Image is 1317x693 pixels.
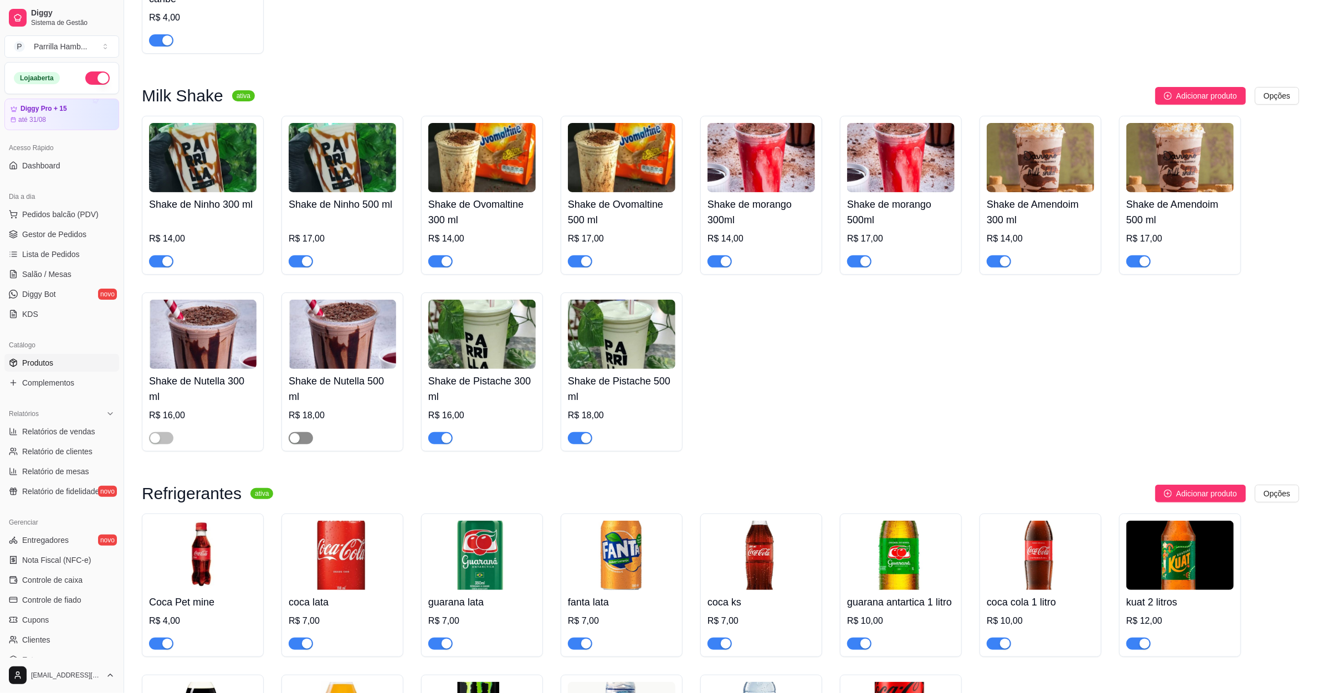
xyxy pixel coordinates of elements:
span: Relatório de fidelidade [22,486,99,497]
img: product-image [289,300,396,369]
h3: Refrigerantes [142,487,242,500]
span: Nota Fiscal (NFC-e) [22,555,91,566]
button: Adicionar produto [1155,87,1246,105]
img: product-image [149,521,257,590]
a: Relatório de clientes [4,443,119,460]
sup: ativa [250,488,273,499]
span: Cupons [22,614,49,625]
img: product-image [568,123,675,192]
div: R$ 4,00 [149,614,257,628]
h4: Shake de Ninho 500 ml [289,197,396,212]
div: R$ 4,00 [149,11,257,24]
span: Gestor de Pedidos [22,229,86,240]
h4: Coca Pet mine [149,594,257,610]
span: [EMAIL_ADDRESS][DOMAIN_NAME] [31,671,101,680]
img: product-image [568,300,675,369]
h4: guarana lata [428,594,536,610]
span: Estoque [22,654,50,665]
img: product-image [847,123,955,192]
h4: Shake de Nutella 300 ml [149,373,257,404]
h4: Shake de Amendoim 500 ml [1126,197,1234,228]
span: plus-circle [1164,92,1172,100]
h4: Shake de Ninho 300 ml [149,197,257,212]
span: Opções [1264,487,1290,500]
a: DiggySistema de Gestão [4,4,119,31]
span: Dashboard [22,160,60,171]
a: Salão / Mesas [4,265,119,283]
div: R$ 17,00 [847,232,955,245]
a: Complementos [4,374,119,392]
a: Cupons [4,611,119,629]
div: R$ 14,00 [149,232,257,245]
div: R$ 7,00 [568,614,675,628]
div: R$ 10,00 [847,614,955,628]
div: R$ 7,00 [289,614,396,628]
img: product-image [708,123,815,192]
h3: Milk Shake [142,89,223,102]
div: Loja aberta [14,72,60,84]
div: R$ 12,00 [1126,614,1234,628]
span: Relatório de clientes [22,446,93,457]
span: Complementos [22,377,74,388]
div: R$ 16,00 [428,409,536,422]
button: [EMAIL_ADDRESS][DOMAIN_NAME] [4,662,119,689]
a: KDS [4,305,119,323]
div: R$ 14,00 [708,232,815,245]
button: Pedidos balcão (PDV) [4,206,119,223]
img: product-image [428,123,536,192]
h4: guarana antartica 1 litro [847,594,955,610]
span: Clientes [22,634,50,645]
img: product-image [987,521,1094,590]
img: product-image [708,521,815,590]
span: Lista de Pedidos [22,249,80,260]
div: R$ 18,00 [289,409,396,422]
h4: kuat 2 litros [1126,594,1234,610]
button: Alterar Status [85,71,110,85]
a: Diggy Pro + 15até 31/08 [4,99,119,130]
img: product-image [428,300,536,369]
img: product-image [987,123,1094,192]
img: product-image [289,123,396,192]
div: R$ 17,00 [568,232,675,245]
h4: Shake de Pistache 300 ml [428,373,536,404]
span: KDS [22,309,38,320]
div: R$ 16,00 [149,409,257,422]
a: Nota Fiscal (NFC-e) [4,551,119,569]
div: Gerenciar [4,514,119,531]
h4: coca ks [708,594,815,610]
div: Parrilla Hamb ... [34,41,87,52]
button: Opções [1255,87,1299,105]
span: Salão / Mesas [22,269,71,280]
img: product-image [149,123,257,192]
div: Catálogo [4,336,119,354]
span: Adicionar produto [1176,487,1237,500]
span: Diggy [31,8,115,18]
span: Adicionar produto [1176,90,1237,102]
div: R$ 14,00 [428,232,536,245]
span: Controle de fiado [22,594,81,605]
button: Adicionar produto [1155,485,1246,502]
span: P [14,41,25,52]
h4: Shake de Ovomaltine 500 ml [568,197,675,228]
img: product-image [149,300,257,369]
a: Lista de Pedidos [4,245,119,263]
button: Select a team [4,35,119,58]
h4: coca cola 1 litro [987,594,1094,610]
span: Produtos [22,357,53,368]
h4: Shake de Pistache 500 ml [568,373,675,404]
a: Estoque [4,651,119,669]
span: Relatórios de vendas [22,426,95,437]
button: Opções [1255,485,1299,502]
div: R$ 7,00 [428,614,536,628]
h4: Shake de Nutella 500 ml [289,373,396,404]
span: plus-circle [1164,490,1172,497]
span: Pedidos balcão (PDV) [22,209,99,220]
a: Controle de fiado [4,591,119,609]
span: Opções [1264,90,1290,102]
article: até 31/08 [18,115,46,124]
a: Relatório de mesas [4,463,119,480]
div: R$ 14,00 [987,232,1094,245]
div: R$ 18,00 [568,409,675,422]
a: Controle de caixa [4,571,119,589]
img: product-image [568,521,675,590]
